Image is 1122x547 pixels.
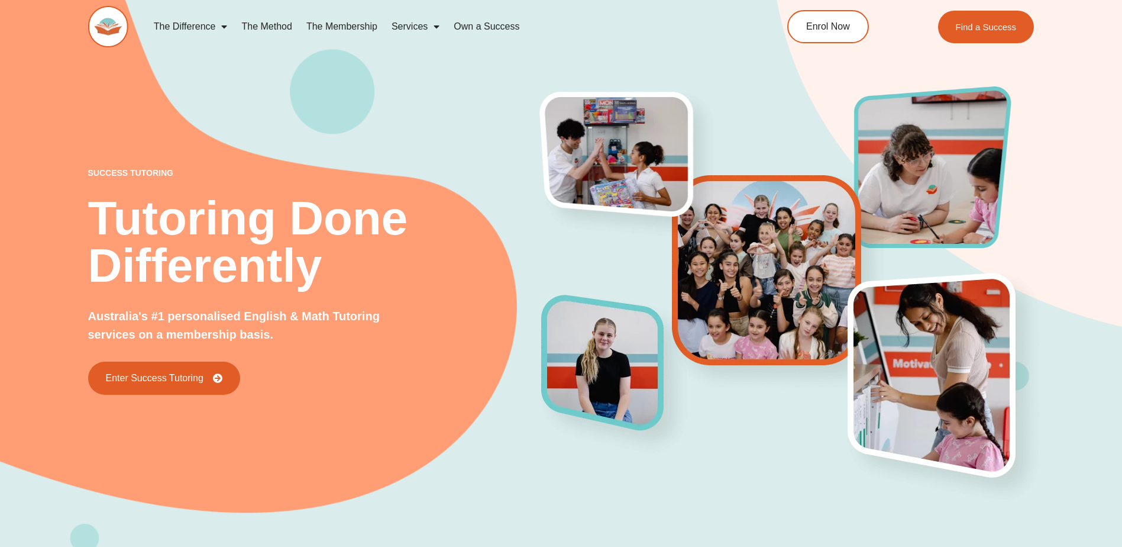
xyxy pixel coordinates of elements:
[787,10,869,43] a: Enrol Now
[147,13,733,40] nav: Menu
[88,195,542,289] h2: Tutoring Done Differently
[106,374,203,383] span: Enter Success Tutoring
[234,13,299,40] a: The Method
[956,22,1017,31] span: Find a Success
[147,13,235,40] a: The Difference
[88,307,420,344] p: Australia's #1 personalised English & Math Tutoring services on a membership basis.
[806,22,850,31] span: Enrol Now
[88,169,542,177] p: success tutoring
[88,362,240,395] a: Enter Success Tutoring
[938,11,1034,43] a: Find a Success
[384,13,447,40] a: Services
[447,13,526,40] a: Own a Success
[299,13,384,40] a: The Membership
